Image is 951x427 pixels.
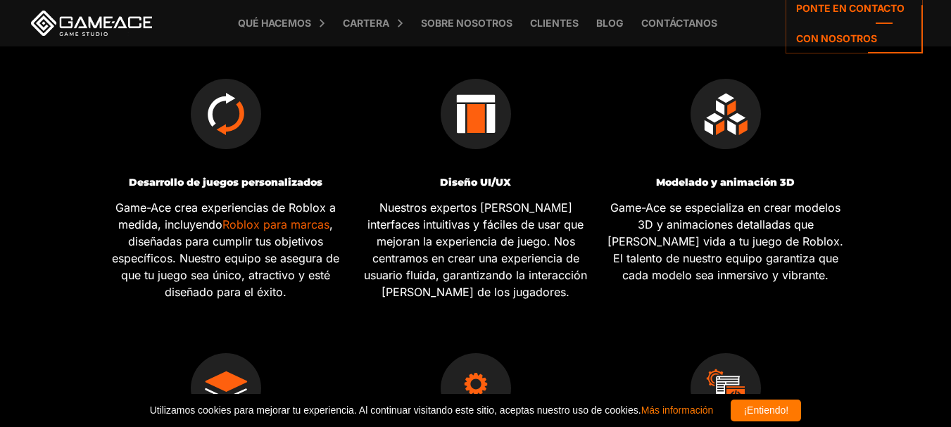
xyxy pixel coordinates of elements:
[530,17,579,29] font: Clientes
[364,200,587,299] font: Nuestros expertos [PERSON_NAME] interfaces intuitivas y fáciles de usar que mejoran la experienci...
[441,79,511,149] img: Diseño UI/UX
[115,200,336,231] font: Game-Ace crea experiencias de Roblox a medida, incluyendo
[691,79,761,149] img: Modelado y animación 3D
[691,353,761,423] img: Actualizaciones y mantenimiento del juego
[440,176,511,189] font: Diseño UI/UX
[421,17,512,29] font: Sobre nosotros
[191,79,261,149] img: Desarrollo de juegos personalizados
[112,217,339,299] font: , diseñadas para cumplir tus objetivos específicos. Nuestro equipo se asegura de que tu juego sea...
[191,353,261,423] img: Optimización del juego
[596,17,624,29] font: Blog
[129,176,322,189] font: Desarrollo de juegos personalizados
[222,217,329,231] a: Roblox para marcas
[743,404,788,416] font: ¡Entiendo!
[656,176,795,189] font: Modelado y animación 3D
[343,17,389,29] font: Cartera
[607,200,843,282] font: Game-Ace se especializa en crear modelos 3D y animaciones detalladas que [PERSON_NAME] vida a tu ...
[641,17,717,29] font: Contáctanos
[441,353,511,423] img: Pruebas y depuración
[238,17,311,29] font: Qué hacemos
[150,404,641,416] font: Utilizamos cookies para mejorar tu experiencia. Al continuar visitando este sitio, aceptas nuestr...
[641,404,714,416] a: Más información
